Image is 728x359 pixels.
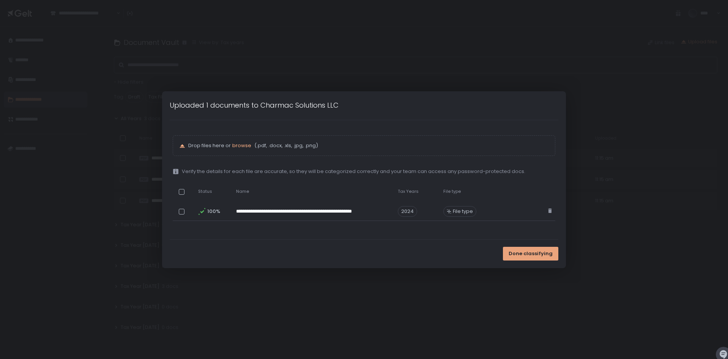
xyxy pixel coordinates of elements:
span: 2024 [398,206,417,217]
h1: Uploaded 1 documents to Charmac Solutions LLC [170,100,339,110]
span: Name [236,189,249,194]
span: 100% [207,208,219,215]
span: Tax Years [398,189,419,194]
span: File type [443,189,461,194]
span: Done classifying [509,250,553,257]
button: Done classifying [503,247,558,261]
span: File type [453,208,473,215]
span: Status [198,189,212,194]
span: Verify the details for each file are accurate, so they will be categorized correctly and your tea... [182,168,525,175]
span: (.pdf, .docx, .xls, .jpg, .png) [253,142,318,149]
button: browse [232,142,251,149]
p: Drop files here or [188,142,549,149]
